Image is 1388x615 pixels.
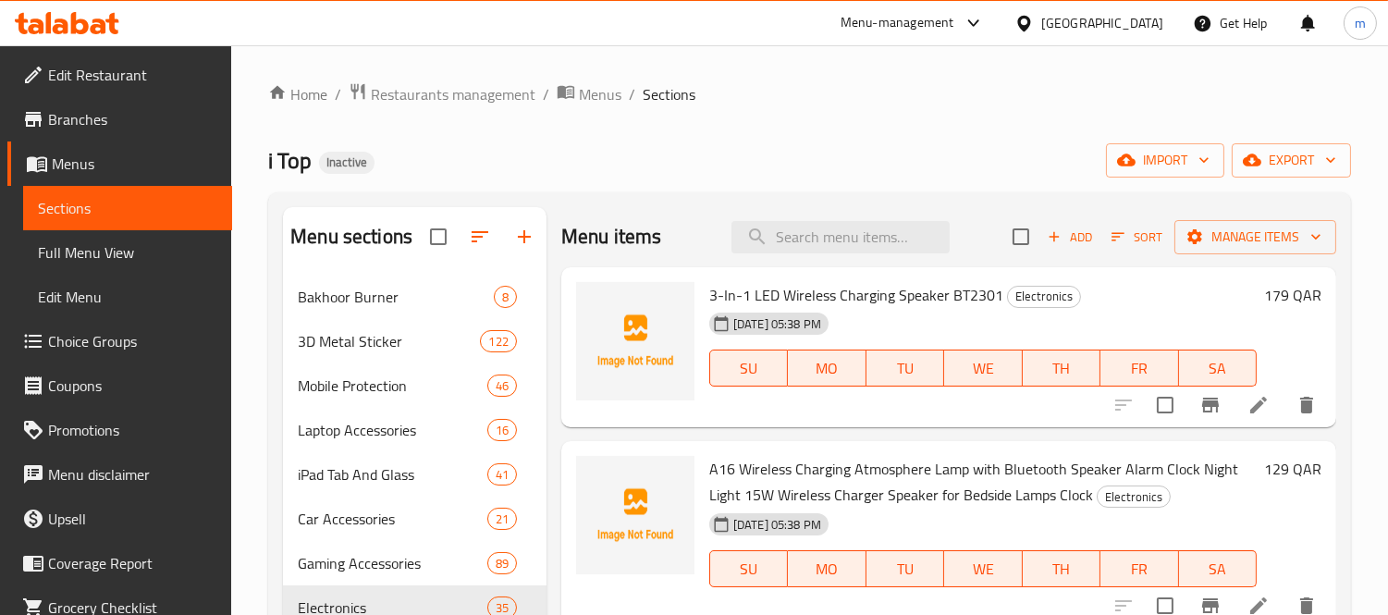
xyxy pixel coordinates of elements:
a: Edit menu item [1247,394,1270,416]
span: FR [1108,355,1171,382]
span: Menus [579,83,621,105]
li: / [629,83,635,105]
span: Sort sections [458,215,502,259]
span: Sections [643,83,695,105]
h6: 129 QAR [1264,456,1321,482]
div: [GEOGRAPHIC_DATA] [1041,13,1163,33]
span: TU [874,556,937,583]
span: Electronics [1098,486,1170,508]
span: Choice Groups [48,330,217,352]
span: Select all sections [419,217,458,256]
a: Upsell [7,497,232,541]
a: Coverage Report [7,541,232,585]
button: import [1106,143,1224,178]
a: Edit Restaurant [7,53,232,97]
span: Menu disclaimer [48,463,217,486]
span: Laptop Accessories [298,419,486,441]
span: MO [795,355,858,382]
button: Manage items [1174,220,1336,254]
span: Bakhoor Burner [298,286,494,308]
div: Mobile Protection [298,375,486,397]
span: 46 [488,377,516,395]
span: i Top [268,140,312,181]
span: [DATE] 05:38 PM [726,315,829,333]
a: Edit Menu [23,275,232,319]
span: 3-In-1 LED Wireless Charging Speaker BT2301 [709,281,1003,309]
span: Full Menu View [38,241,217,264]
span: 3D Metal Sticker [298,330,480,352]
a: Promotions [7,408,232,452]
button: export [1232,143,1351,178]
span: export [1247,149,1336,172]
div: items [487,375,517,397]
a: Restaurants management [349,82,535,106]
div: items [487,463,517,486]
div: Car Accessories21 [283,497,547,541]
span: FR [1108,556,1171,583]
span: Select to update [1146,386,1185,424]
span: Select section [1001,217,1040,256]
span: 21 [488,510,516,528]
button: WE [944,550,1022,587]
span: 89 [488,555,516,572]
div: Electronics [1007,286,1081,308]
div: Gaming Accessories89 [283,541,547,585]
img: 3-In-1 LED Wireless Charging Speaker BT2301 [576,282,694,400]
div: Car Accessories [298,508,486,530]
span: Sort [1112,227,1162,248]
a: Full Menu View [23,230,232,275]
nav: breadcrumb [268,82,1351,106]
div: items [487,552,517,574]
span: WE [952,355,1014,382]
button: SU [709,350,788,387]
button: SU [709,550,788,587]
button: TU [866,350,944,387]
span: Inactive [319,154,375,170]
a: Home [268,83,327,105]
span: iPad Tab And Glass [298,463,486,486]
span: Edit Menu [38,286,217,308]
span: Add item [1040,223,1099,252]
div: iPad Tab And Glass41 [283,452,547,497]
div: Gaming Accessories [298,552,486,574]
span: 16 [488,422,516,439]
button: FR [1100,350,1178,387]
h2: Menu items [561,223,662,251]
button: Sort [1107,223,1167,252]
span: WE [952,556,1014,583]
span: Manage items [1189,226,1321,249]
span: MO [795,556,858,583]
span: Electronics [1008,286,1080,307]
span: TH [1030,556,1093,583]
button: delete [1284,383,1329,427]
button: Add [1040,223,1099,252]
span: Promotions [48,419,217,441]
span: TU [874,355,937,382]
span: Add [1045,227,1095,248]
button: MO [788,550,866,587]
span: A16 Wireless Charging Atmosphere Lamp with Bluetooth Speaker Alarm Clock Night Light 15W Wireless... [709,455,1238,509]
span: SU [718,355,780,382]
span: Coverage Report [48,552,217,574]
div: items [487,419,517,441]
a: Menu disclaimer [7,452,232,497]
span: Edit Restaurant [48,64,217,86]
div: items [480,330,516,352]
div: Bakhoor Burner8 [283,275,547,319]
button: SA [1179,550,1257,587]
div: items [494,286,517,308]
button: TH [1023,550,1100,587]
a: Sections [23,186,232,230]
div: items [487,508,517,530]
button: Add section [502,215,547,259]
span: SU [718,556,780,583]
div: Menu-management [841,12,954,34]
span: Upsell [48,508,217,530]
span: SA [1186,355,1249,382]
a: Menus [7,141,232,186]
span: Menus [52,153,217,175]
